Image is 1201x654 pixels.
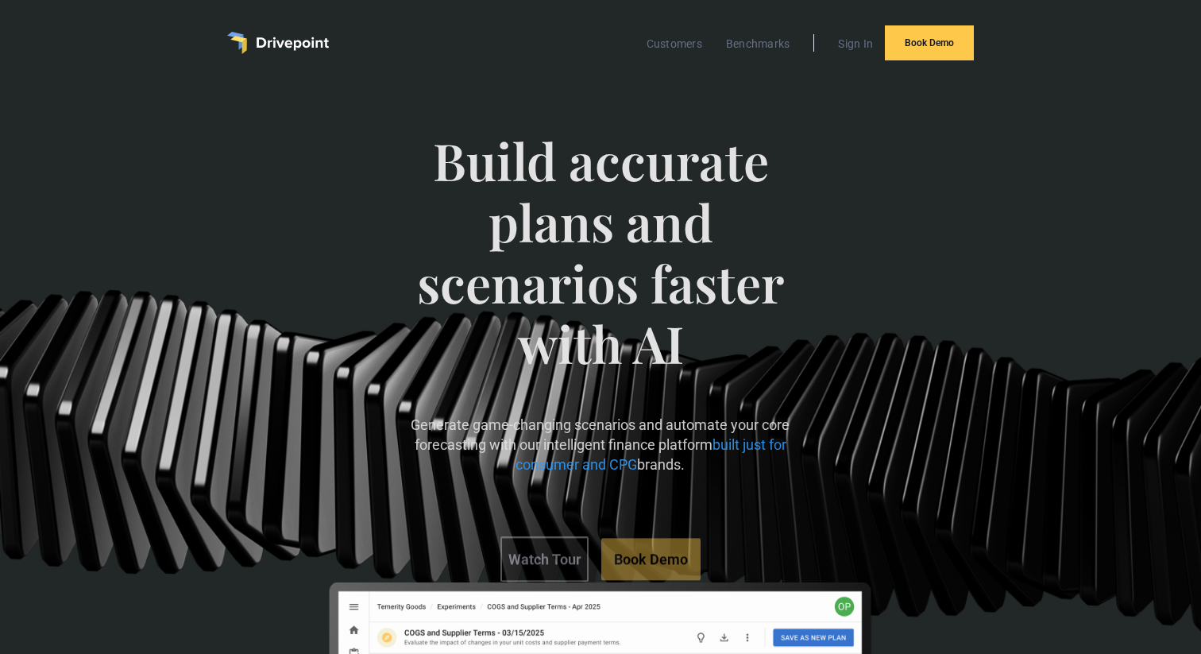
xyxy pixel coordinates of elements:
[227,32,329,54] a: home
[601,538,701,580] a: Book Demo
[885,25,974,60] a: Book Demo
[500,536,589,582] a: Watch Tour
[830,33,881,54] a: Sign In
[396,415,805,475] p: Generate game-changing scenarios and automate your core forecasting with our intelligent finance ...
[639,33,710,54] a: Customers
[718,33,798,54] a: Benchmarks
[396,130,805,406] span: Build accurate plans and scenarios faster with AI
